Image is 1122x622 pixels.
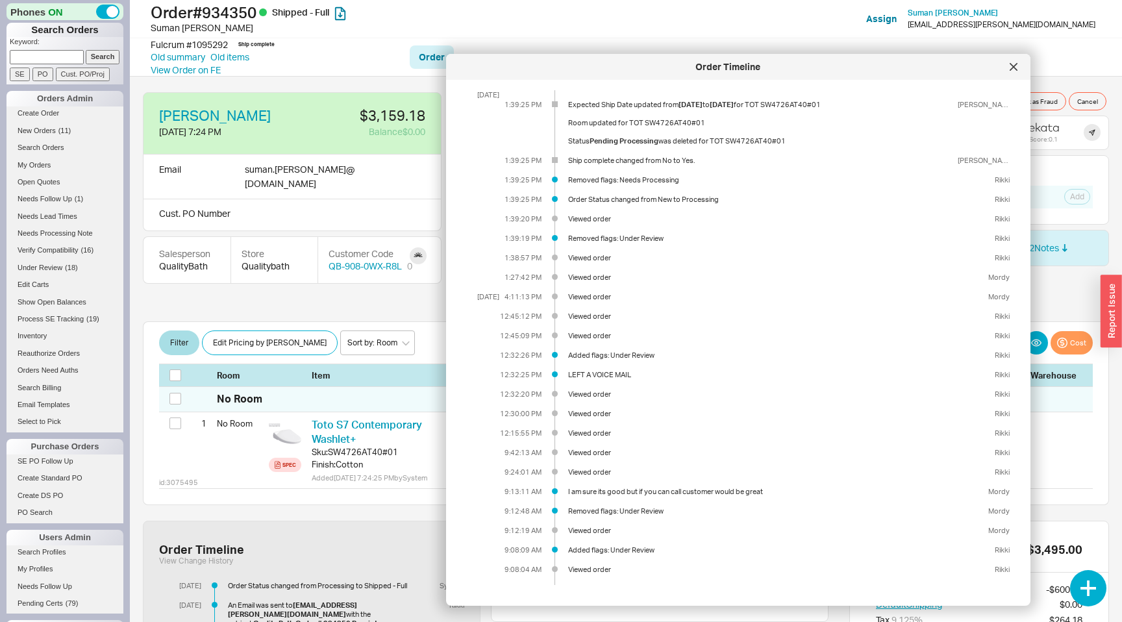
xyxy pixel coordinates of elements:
div: Mordy [983,506,1010,516]
div: Mordy [983,273,1010,282]
a: My Profiles [6,562,123,576]
a: Edit Carts [6,278,123,292]
span: Needs Processing Note [18,229,93,237]
div: 12:32:20 PM [500,390,542,399]
div: $0.00 [1060,598,1082,611]
div: Mordy [983,487,1010,496]
a: Open Quotes [6,175,123,189]
div: Viewed order [568,526,953,535]
div: Rikki [990,253,1010,262]
div: Rikki [990,195,1010,204]
div: Rikki [990,351,1010,360]
span: Shipped - Full [272,6,329,18]
div: Rikki [990,234,1010,243]
div: Viewed order [568,448,953,457]
div: 1:39:25 PM [505,175,542,184]
div: Rikki [990,370,1010,379]
div: Viewed order [568,584,953,593]
div: Customer Code [329,247,412,260]
div: Order Status changed from New to Processing [568,195,953,204]
div: 9:08:04 AM [505,565,542,574]
div: SW4726AT40#01 [328,446,398,458]
a: Select to Pick [6,415,123,429]
div: [DATE] 7:24 PM [159,125,290,138]
a: Fulcrum [789,45,842,69]
h1: Order # 934350 [151,3,564,21]
a: Search Billing [6,381,123,395]
div: Viewed order [568,273,953,282]
div: Warehouse [1030,369,1082,381]
a: Suman [PERSON_NAME] [908,8,998,18]
span: ON [48,5,63,19]
div: $3,159.18 [301,108,425,123]
span: Verify Compatibility [18,246,79,254]
a: CRM [456,45,495,69]
span: Pending Certs [18,599,63,607]
button: Cancel [1069,92,1106,110]
div: QualityBath [159,260,215,273]
a: Pending Certs(79) [6,597,123,610]
div: 12:20:40 PM [500,584,542,593]
div: Viewed order [568,565,953,574]
a: View Order on FE [151,64,221,75]
div: Removed flags: Under Review [568,506,953,516]
span: Under Review [18,264,62,271]
input: Cust. PO/Proj [56,68,110,81]
div: Viewed order [568,214,953,223]
div: Viewed order [568,331,953,340]
span: ( 79 ) [66,599,79,607]
div: LEFT A VOICE MAIL [568,370,953,379]
div: Added flags: Under Review [568,351,953,360]
span: Filter [170,335,188,351]
div: 1 [190,412,206,434]
img: SW4736_01_niogyn [269,417,301,450]
button: Mark as Fraud [1008,92,1066,110]
span: ( 16 ) [81,246,94,254]
div: [DATE] [169,581,201,590]
span: Pending Processing [590,136,658,145]
span: Add [1070,192,1084,202]
button: Cost [1051,331,1093,355]
div: Rikki [990,331,1010,340]
div: 1:39:19 PM [505,234,542,243]
a: PO Search [6,506,123,519]
div: 9:12:19 AM [505,526,542,535]
div: Balance $0.00 [301,125,425,138]
a: Search Profiles [6,545,123,559]
span: [DATE] [679,100,703,109]
div: 1:39:25 PM [505,195,542,204]
div: [DATE] [467,292,499,301]
div: 9:24:01 AM [505,467,542,477]
div: Suman [PERSON_NAME] [151,21,564,34]
div: Order Timeline [453,60,1003,73]
div: Phones [6,3,123,20]
div: Purchase Orders [6,439,123,454]
div: Fulcrum # 1095292 [151,38,228,51]
div: Ship complete changed from No to Yes. [568,156,953,165]
div: Viewed order [568,409,953,418]
div: No Room [217,412,264,434]
div: Rikki [990,448,1010,457]
input: Search [86,50,120,64]
div: Finish : Cotton [312,458,443,470]
a: Orders Need Auths [6,364,123,377]
span: Needs Follow Up [18,195,72,203]
div: Removed flags: Under Review [568,234,953,243]
span: ( 18 ) [65,264,78,271]
div: 1:27:42 PM [505,273,542,282]
a: Verify Compatibility(16) [6,243,123,257]
span: New Orders [18,127,56,134]
div: Score: 0.1 [1029,135,1059,143]
a: Spec [269,458,301,472]
a: [PERSON_NAME] [159,108,271,123]
span: Cancel [1077,96,1098,106]
p: Keyword: [10,37,123,50]
a: Needs Follow Up(1) [6,192,123,206]
div: I am sure its good but if you can call customer would be great [568,487,953,496]
div: Order Timeline [159,542,244,556]
a: Under Review(18) [6,261,123,275]
div: Store [242,247,307,260]
div: Rikki [990,312,1010,321]
div: Viewed order [568,312,953,321]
